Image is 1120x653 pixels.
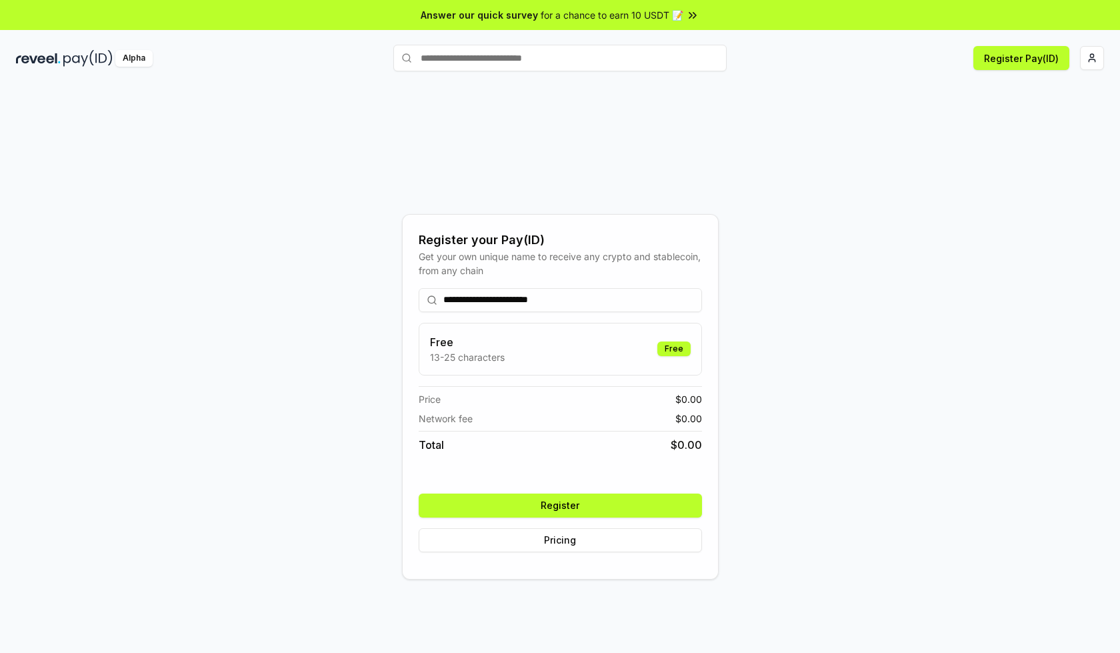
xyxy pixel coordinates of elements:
div: Free [657,342,691,356]
span: $ 0.00 [675,392,702,406]
img: pay_id [63,50,113,67]
span: Network fee [419,412,473,426]
button: Register Pay(ID) [973,46,1069,70]
img: reveel_dark [16,50,61,67]
button: Pricing [419,528,702,552]
p: 13-25 characters [430,350,505,364]
h3: Free [430,334,505,350]
span: $ 0.00 [671,437,702,453]
span: for a chance to earn 10 USDT 📝 [541,8,683,22]
div: Alpha [115,50,153,67]
div: Register your Pay(ID) [419,231,702,249]
div: Get your own unique name to receive any crypto and stablecoin, from any chain [419,249,702,277]
span: Answer our quick survey [421,8,538,22]
button: Register [419,494,702,518]
span: Total [419,437,444,453]
span: $ 0.00 [675,412,702,426]
span: Price [419,392,441,406]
